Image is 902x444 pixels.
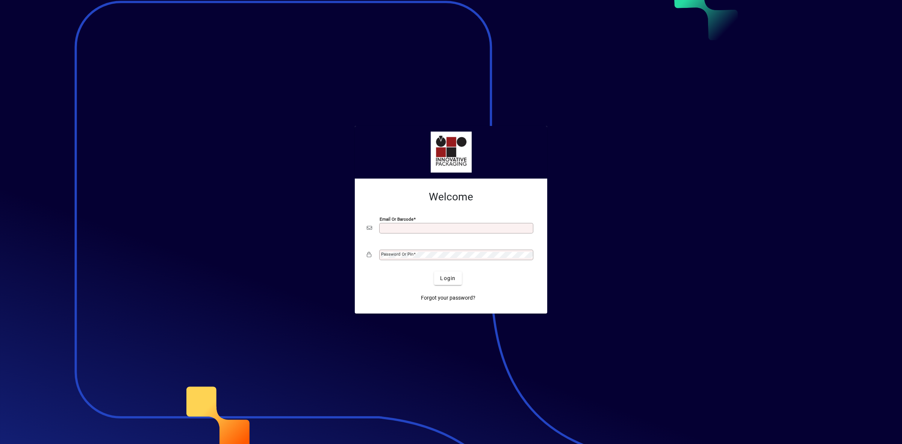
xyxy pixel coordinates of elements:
[367,191,535,203] h2: Welcome
[381,252,413,257] mat-label: Password or Pin
[434,271,462,285] button: Login
[380,217,413,222] mat-label: Email or Barcode
[421,294,475,302] span: Forgot your password?
[418,291,478,305] a: Forgot your password?
[440,274,456,282] span: Login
